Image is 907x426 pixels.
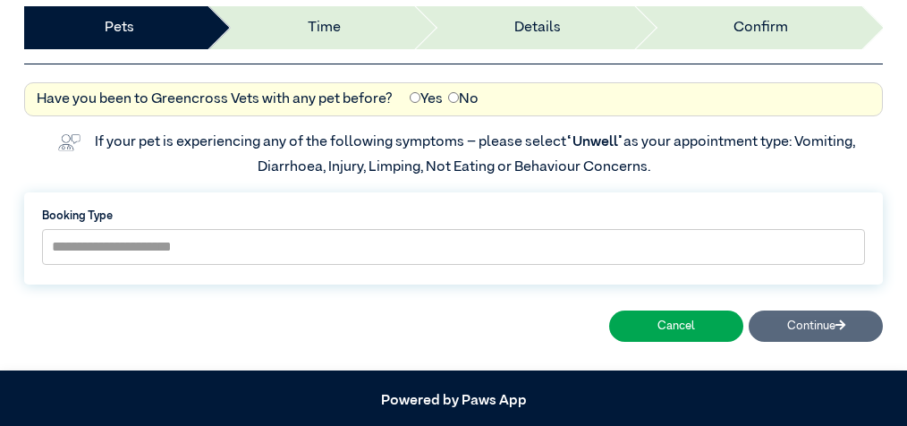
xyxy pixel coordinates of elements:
[448,92,459,103] input: No
[410,92,420,103] input: Yes
[95,135,858,175] label: If your pet is experiencing any of the following symptoms – please select as your appointment typ...
[105,17,134,38] a: Pets
[410,89,443,110] label: Yes
[37,89,393,110] label: Have you been to Greencross Vets with any pet before?
[42,208,865,225] label: Booking Type
[609,311,743,342] button: Cancel
[24,393,883,410] h5: Powered by Paws App
[448,89,479,110] label: No
[52,128,86,157] img: vet
[566,135,623,149] span: “Unwell”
